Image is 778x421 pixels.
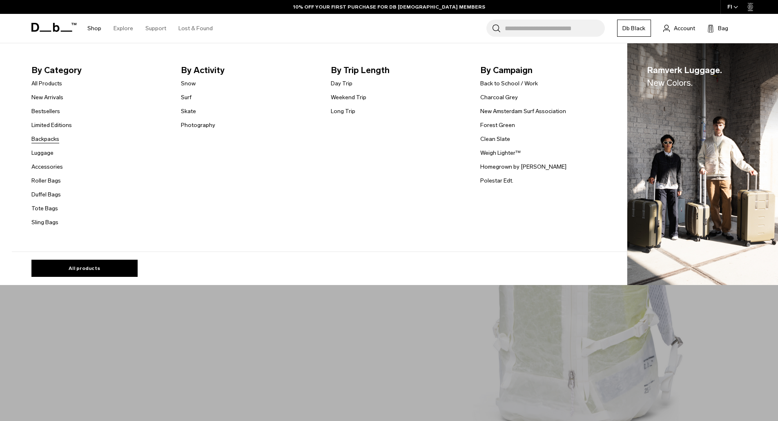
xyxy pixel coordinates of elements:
[181,93,192,102] a: Surf
[331,79,352,88] a: Day Trip
[31,107,60,116] a: Bestsellers
[31,218,58,227] a: Sling Bags
[31,149,54,157] a: Luggage
[181,121,215,129] a: Photography
[331,107,355,116] a: Long Trip
[31,79,62,88] a: All Products
[718,24,728,33] span: Bag
[31,260,138,277] a: All products
[707,23,728,33] button: Bag
[31,64,168,77] span: By Category
[647,64,722,89] span: Ramverk Luggage.
[480,149,521,157] a: Weigh Lighter™
[480,135,510,143] a: Clean Slate
[87,14,101,43] a: Shop
[331,93,366,102] a: Weekend Trip
[81,14,219,43] nav: Main Navigation
[31,93,63,102] a: New Arrivals
[181,64,318,77] span: By Activity
[293,3,485,11] a: 10% OFF YOUR FIRST PURCHASE FOR DB [DEMOGRAPHIC_DATA] MEMBERS
[181,79,196,88] a: Snow
[31,176,61,185] a: Roller Bags
[480,107,566,116] a: New Amsterdam Surf Association
[617,20,651,37] a: Db Black
[674,24,695,33] span: Account
[480,79,538,88] a: Back to School / Work
[480,64,617,77] span: By Campaign
[31,121,72,129] a: Limited Editions
[647,78,693,88] span: New Colors.
[480,93,518,102] a: Charcoal Grey
[331,64,468,77] span: By Trip Length
[114,14,133,43] a: Explore
[480,176,513,185] a: Polestar Edt.
[145,14,166,43] a: Support
[480,163,566,171] a: Homegrown by [PERSON_NAME]
[31,163,63,171] a: Accessories
[31,204,58,213] a: Tote Bags
[663,23,695,33] a: Account
[480,121,515,129] a: Forest Green
[181,107,196,116] a: Skate
[31,135,59,143] a: Backpacks
[178,14,213,43] a: Lost & Found
[31,190,61,199] a: Duffel Bags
